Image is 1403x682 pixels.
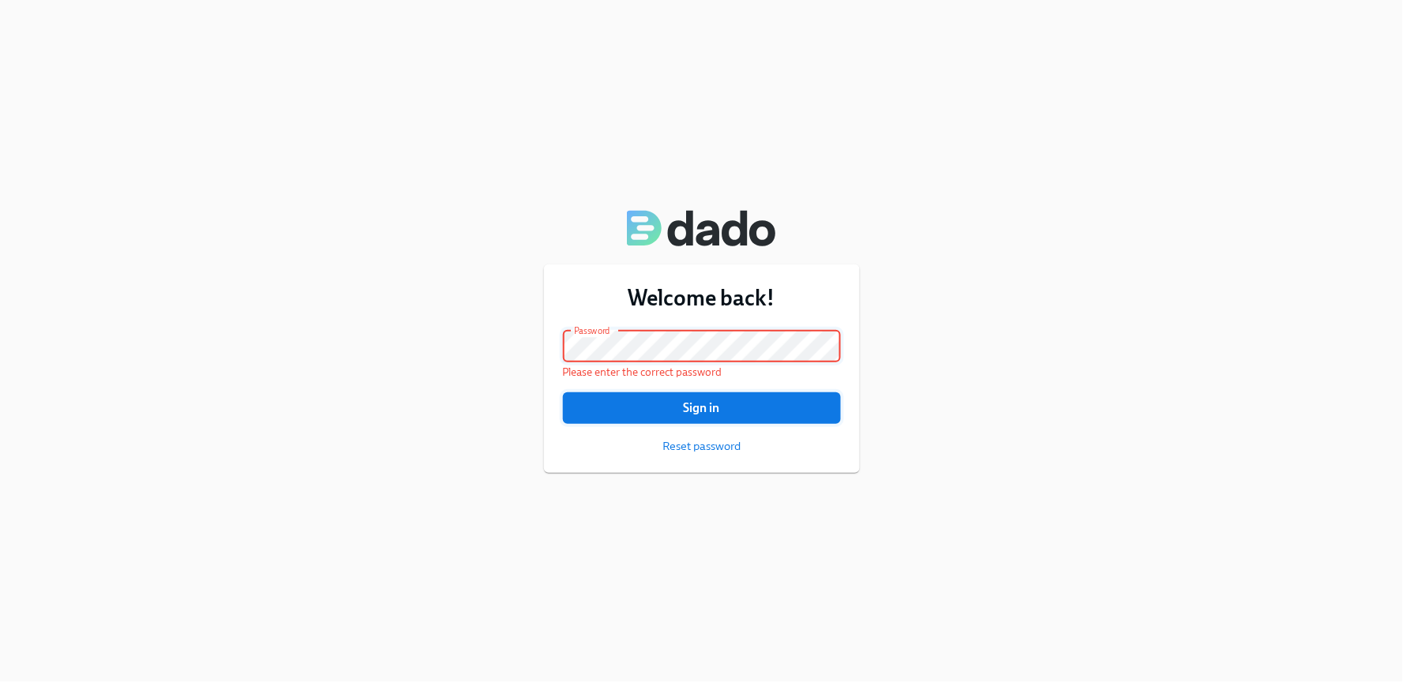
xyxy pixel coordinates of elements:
button: Reset password [662,438,741,454]
h3: Welcome back! [563,283,841,312]
p: Please enter the correct password [563,365,841,380]
span: Sign in [574,400,830,416]
button: Sign in [563,392,841,424]
img: Dado [627,209,775,247]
